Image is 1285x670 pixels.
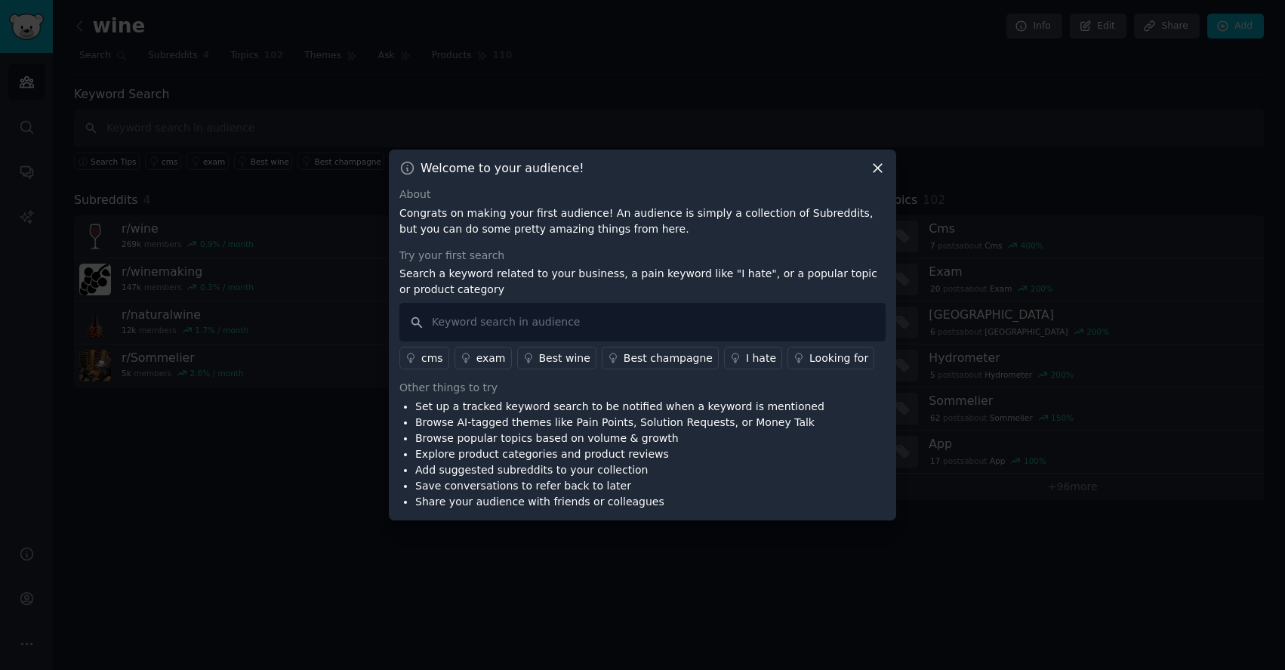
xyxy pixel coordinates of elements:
div: Other things to try [399,380,886,396]
li: Explore product categories and product reviews [415,446,824,462]
div: Looking for [809,350,868,366]
div: I hate [746,350,776,366]
div: Best champagne [624,350,713,366]
div: Try your first search [399,248,886,264]
p: Search a keyword related to your business, a pain keyword like "I hate", or a popular topic or pr... [399,266,886,298]
li: Save conversations to refer back to later [415,478,824,494]
div: Best wine [539,350,590,366]
li: Share your audience with friends or colleagues [415,494,824,510]
a: Best wine [517,347,596,369]
a: Looking for [787,347,874,369]
a: Best champagne [602,347,719,369]
input: Keyword search in audience [399,303,886,341]
h3: Welcome to your audience! [421,160,584,176]
a: cms [399,347,449,369]
div: exam [476,350,506,366]
a: exam [455,347,512,369]
p: Congrats on making your first audience! An audience is simply a collection of Subreddits, but you... [399,205,886,237]
div: About [399,187,886,202]
li: Set up a tracked keyword search to be notified when a keyword is mentioned [415,399,824,415]
li: Add suggested subreddits to your collection [415,462,824,478]
li: Browse popular topics based on volume & growth [415,431,824,446]
li: Browse AI-tagged themes like Pain Points, Solution Requests, or Money Talk [415,415,824,431]
div: cms [421,350,443,366]
a: I hate [724,347,782,369]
